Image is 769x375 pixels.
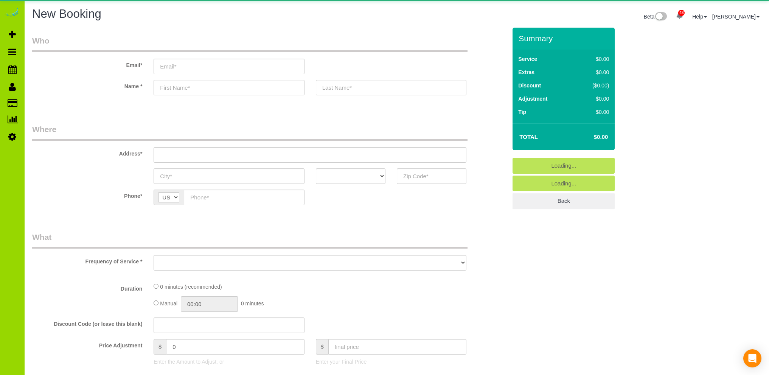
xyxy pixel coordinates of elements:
[672,8,687,24] a: 48
[518,82,541,89] label: Discount
[160,300,177,307] span: Manual
[26,282,148,293] label: Duration
[576,82,609,89] div: ($0.00)
[692,14,707,20] a: Help
[519,34,611,43] h3: Summary
[316,339,328,355] span: $
[576,68,609,76] div: $0.00
[154,358,304,366] p: Enter the Amount to Adjust, or
[154,339,166,355] span: $
[743,349,761,367] div: Open Intercom Messenger
[154,80,304,95] input: First Name*
[26,317,148,328] label: Discount Code (or leave this blank)
[654,12,667,22] img: New interface
[518,95,547,103] label: Adjustment
[712,14,760,20] a: [PERSON_NAME]
[316,80,466,95] input: Last Name*
[576,95,609,103] div: $0.00
[32,232,468,249] legend: What
[184,190,304,205] input: Phone*
[519,134,538,140] strong: Total
[644,14,667,20] a: Beta
[26,147,148,157] label: Address*
[26,59,148,69] label: Email*
[154,168,304,184] input: City*
[518,68,534,76] label: Extras
[154,59,304,74] input: Email*
[571,134,608,140] h4: $0.00
[26,339,148,349] label: Price Adjustment
[160,284,222,290] span: 0 minutes (recommended)
[576,108,609,116] div: $0.00
[32,7,101,20] span: New Booking
[5,8,20,18] img: Automaid Logo
[518,55,537,63] label: Service
[678,10,685,16] span: 48
[26,80,148,90] label: Name *
[518,108,526,116] label: Tip
[397,168,466,184] input: Zip Code*
[328,339,467,355] input: final price
[32,35,468,52] legend: Who
[32,124,468,141] legend: Where
[316,358,466,366] p: Enter your Final Price
[26,190,148,200] label: Phone*
[241,300,264,307] span: 0 minutes
[576,55,609,63] div: $0.00
[26,255,148,265] label: Frequency of Service *
[513,193,615,209] a: Back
